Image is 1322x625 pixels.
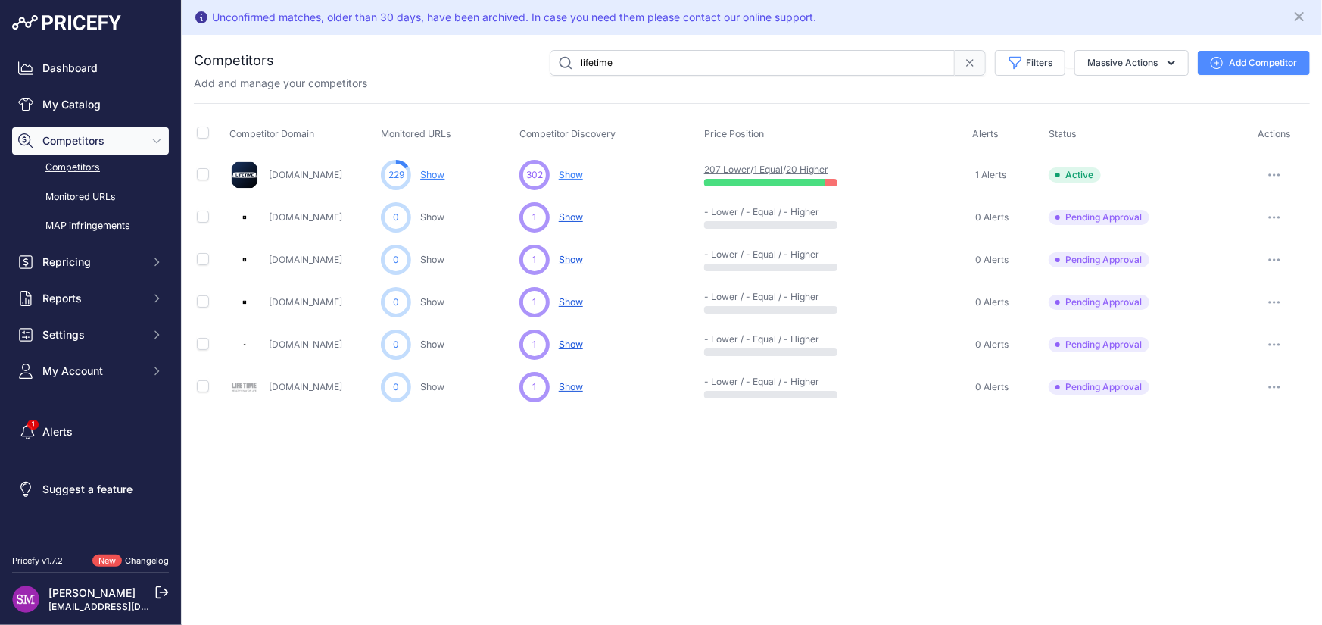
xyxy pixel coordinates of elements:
[42,133,142,148] span: Competitors
[1049,210,1149,225] span: Pending Approval
[753,164,783,175] a: 1 Equal
[704,164,750,175] a: 207 Lower
[92,555,122,567] span: New
[972,128,999,139] span: Alerts
[559,339,583,350] span: Show
[269,211,342,223] a: [DOMAIN_NAME]
[704,333,801,345] p: - Lower / - Equal / - Higher
[975,254,1009,266] span: 0 Alerts
[975,339,1009,351] span: 0 Alerts
[704,206,801,218] p: - Lower / - Equal / - Higher
[975,169,1006,181] span: 1 Alerts
[559,211,583,223] span: Show
[12,213,169,239] a: MAP infringements
[42,364,142,379] span: My Account
[559,169,583,180] span: Show
[704,376,801,388] p: - Lower / - Equal / - Higher
[12,55,169,536] nav: Sidebar
[420,169,444,180] a: Show
[526,168,543,182] span: 302
[420,339,444,350] a: Show
[12,358,169,385] button: My Account
[559,296,583,308] span: Show
[1198,51,1310,75] button: Add Competitor
[1258,128,1291,139] span: Actions
[559,254,583,265] span: Show
[1049,337,1149,352] span: Pending Approval
[1049,295,1149,310] span: Pending Approval
[420,296,444,308] a: Show
[12,15,121,30] img: Pricefy Logo
[704,128,764,139] span: Price Position
[48,586,136,599] a: [PERSON_NAME]
[42,327,142,342] span: Settings
[12,285,169,312] button: Reports
[393,295,399,309] span: 0
[381,128,451,139] span: Monitored URLs
[48,601,207,612] a: [EMAIL_ADDRESS][DOMAIN_NAME]
[420,381,444,392] a: Show
[12,184,169,211] a: Monitored URLs
[1049,380,1149,395] span: Pending Approval
[559,381,583,392] span: Show
[388,168,404,182] span: 229
[1074,50,1189,76] button: Massive Actions
[12,321,169,348] button: Settings
[194,76,367,91] p: Add and manage your competitors
[519,128,616,139] span: Competitor Discovery
[420,254,444,265] a: Show
[532,211,536,224] span: 1
[42,291,142,306] span: Reports
[786,164,828,175] a: 20 Higher
[532,380,536,394] span: 1
[125,555,169,566] a: Changelog
[12,418,169,445] a: Alerts
[12,248,169,276] button: Repricing
[972,167,1006,183] a: 1 Alerts
[532,338,536,352] span: 1
[269,254,342,265] a: [DOMAIN_NAME]
[393,211,399,224] span: 0
[704,248,801,261] p: - Lower / - Equal / - Higher
[393,380,399,394] span: 0
[393,338,399,352] span: 0
[269,381,342,392] a: [DOMAIN_NAME]
[1049,252,1149,267] span: Pending Approval
[393,253,399,267] span: 0
[550,50,955,76] input: Search
[532,295,536,309] span: 1
[704,164,801,176] p: / /
[12,55,169,82] a: Dashboard
[269,296,342,308] a: [DOMAIN_NAME]
[704,291,801,303] p: - Lower / - Equal / - Higher
[995,50,1065,76] button: Filters
[42,255,142,270] span: Repricing
[975,211,1009,223] span: 0 Alerts
[12,127,169,155] button: Competitors
[1049,128,1077,139] span: Status
[229,128,314,139] span: Competitor Domain
[12,555,63,567] div: Pricefy v1.7.2
[1292,6,1310,24] button: Close
[975,381,1009,393] span: 0 Alerts
[194,50,274,71] h2: Competitors
[269,339,342,350] a: [DOMAIN_NAME]
[12,155,169,181] a: Competitors
[12,91,169,118] a: My Catalog
[269,169,342,180] a: [DOMAIN_NAME]
[12,476,169,503] a: Suggest a feature
[532,253,536,267] span: 1
[212,10,816,25] div: Unconfirmed matches, older than 30 days, have been archived. In case you need them please contact...
[1049,167,1101,183] span: Active
[420,211,444,223] a: Show
[975,296,1009,308] span: 0 Alerts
